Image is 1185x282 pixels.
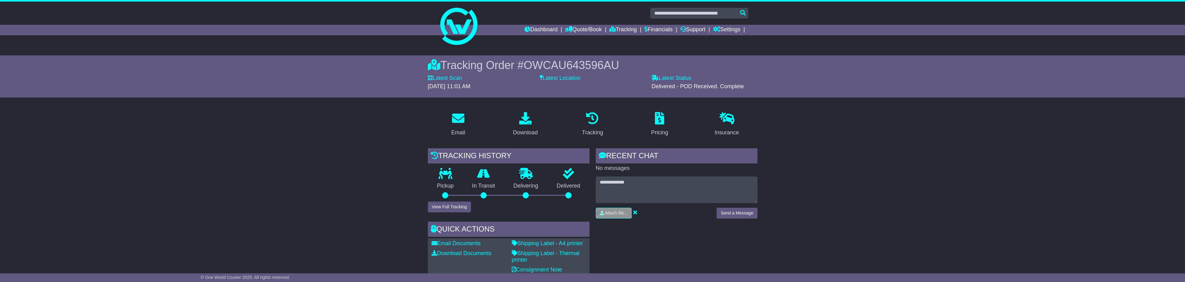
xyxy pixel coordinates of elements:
p: Delivered [547,183,590,189]
span: [DATE] 11:01 AM [428,83,471,89]
span: Delivered - POD Received. Complete [652,83,744,89]
div: Insurance [715,128,739,137]
div: Tracking Order # [428,59,757,72]
a: Quote/Book [565,25,602,35]
p: No messages [596,165,757,172]
p: In Transit [463,183,504,189]
a: Support [680,25,705,35]
a: Consignment Note [512,267,562,273]
label: Latest Scan [428,75,462,82]
a: Financials [644,25,673,35]
a: Dashboard [524,25,558,35]
a: Tracking [578,110,607,139]
a: Download [509,110,542,139]
a: Tracking [609,25,637,35]
label: Latest Status [652,75,691,82]
button: Send a Message [717,208,757,219]
div: Download [513,128,538,137]
a: Email Documents [432,240,481,246]
label: Latest Location [540,75,581,82]
a: Settings [713,25,740,35]
div: Tracking [582,128,603,137]
span: OWCAU643596AU [524,59,619,72]
a: Email [447,110,469,139]
span: © One World Courier 2025. All rights reserved. [201,275,290,280]
div: Quick Actions [428,222,590,238]
a: Shipping Label - Thermal printer [512,250,580,263]
div: RECENT CHAT [596,148,757,165]
a: Pricing [647,110,672,139]
a: Download Documents [432,250,492,256]
p: Delivering [504,183,548,189]
a: Shipping Label - A4 printer [512,240,583,246]
div: Email [451,128,465,137]
p: Pickup [428,183,463,189]
div: Pricing [651,128,668,137]
a: Insurance [711,110,743,139]
button: View Full Tracking [428,202,471,212]
div: Tracking history [428,148,590,165]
